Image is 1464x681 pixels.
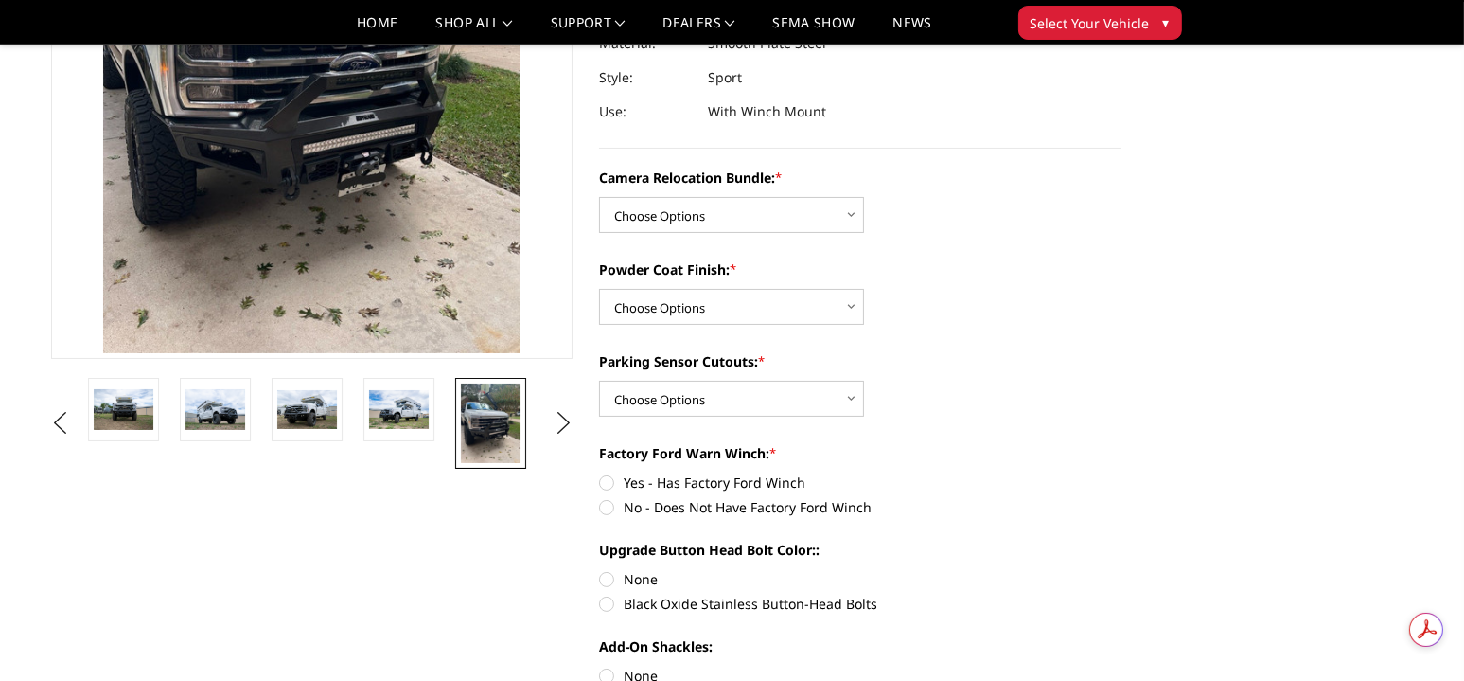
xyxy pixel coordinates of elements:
[1163,12,1170,32] span: ▾
[599,260,1121,279] label: Powder Coat Finish:
[599,443,1121,463] label: Factory Ford Warn Winch:
[892,16,931,44] a: News
[708,61,742,95] dd: Sport
[46,409,75,438] button: Previous
[357,16,397,44] a: Home
[599,61,694,95] dt: Style:
[277,390,337,430] img: 2023-2025 Ford F250-350-A2 Series-Sport Front Bumper (winch mount)
[436,16,513,44] a: shop all
[599,95,694,129] dt: Use:
[461,384,520,463] img: 2023-2025 Ford F250-350-A2 Series-Sport Front Bumper (winch mount)
[369,390,429,430] img: 2023-2025 Ford F250-350-A2 Series-Sport Front Bumper (winch mount)
[94,389,153,429] img: 2023-2025 Ford F250-350-A2 Series-Sport Front Bumper (winch mount)
[185,389,245,429] img: 2023-2025 Ford F250-350-A2 Series-Sport Front Bumper (winch mount)
[599,351,1121,371] label: Parking Sensor Cutouts:
[599,636,1121,656] label: Add-On Shackles:
[599,168,1121,188] label: Camera Relocation Bundle:
[663,16,735,44] a: Dealers
[1018,6,1182,40] button: Select Your Vehicle
[549,409,577,438] button: Next
[1031,13,1150,33] span: Select Your Vehicle
[599,540,1121,560] label: Upgrade Button Head Bolt Color::
[772,16,855,44] a: SEMA Show
[599,569,1121,589] label: None
[551,16,626,44] a: Support
[1369,590,1464,681] iframe: Chat Widget
[599,497,1121,517] label: No - Does Not Have Factory Ford Winch
[599,473,1121,493] label: Yes - Has Factory Ford Winch
[599,594,1121,614] label: Black Oxide Stainless Button-Head Bolts
[708,95,826,129] dd: With Winch Mount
